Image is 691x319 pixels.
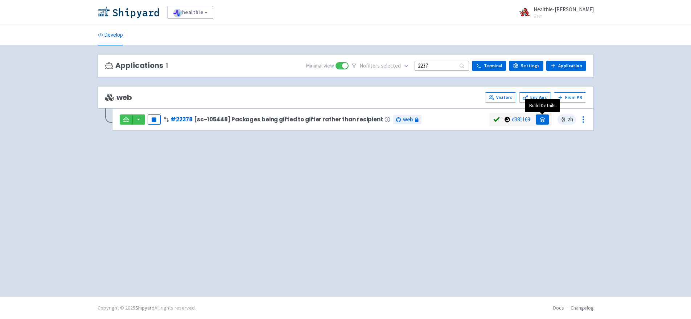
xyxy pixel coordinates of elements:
[98,304,196,312] div: Copyright © 2025 All rights reserved.
[519,92,551,102] a: Env Vars
[381,62,401,69] span: selected
[546,61,586,71] a: Application
[135,304,155,311] a: Shipyard
[306,62,334,70] span: Minimal view
[98,25,123,45] a: Develop
[359,62,401,70] span: No filter s
[105,93,132,102] span: web
[194,116,383,122] span: [sc-105448] Packages being gifted to gifter rather than recipient
[509,61,543,71] a: Settings
[558,114,576,125] span: 2 h
[168,6,214,19] a: healthie
[515,7,594,18] a: Healthie-[PERSON_NAME] User
[105,61,168,70] h3: Applications
[148,114,161,125] button: Pause
[512,116,530,123] a: d381169
[485,92,516,102] a: Visitors
[165,61,168,70] span: 1
[98,7,159,18] img: Shipyard logo
[534,13,594,18] small: User
[170,116,193,123] a: #22378
[415,61,469,70] input: Search...
[571,304,594,311] a: Changelog
[403,116,413,124] span: web
[554,92,586,102] button: From PR
[472,61,506,71] a: Terminal
[393,115,421,125] a: web
[534,6,594,13] span: Healthie-[PERSON_NAME]
[553,304,564,311] a: Docs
